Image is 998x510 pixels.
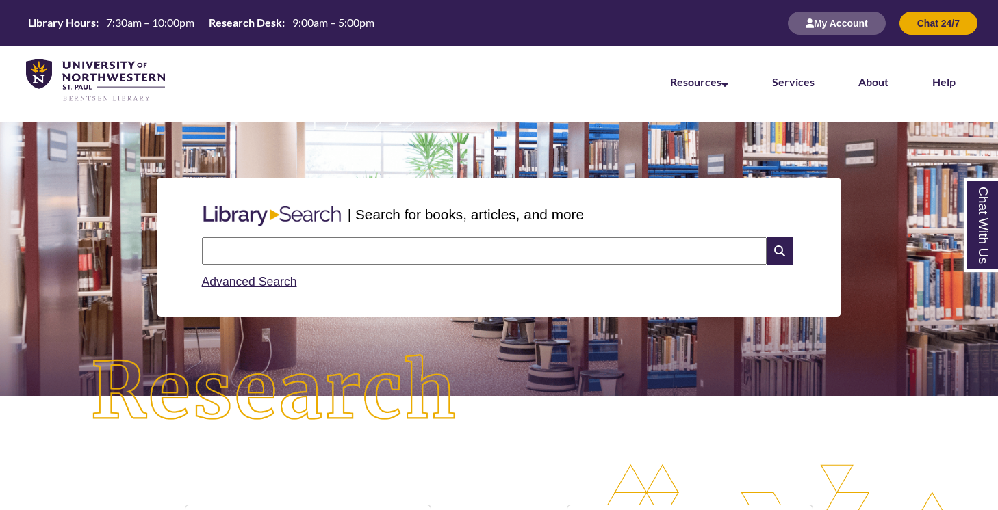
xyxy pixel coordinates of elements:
[23,15,101,30] th: Library Hours:
[788,12,886,35] button: My Account
[788,17,886,29] a: My Account
[23,15,380,30] table: Hours Today
[899,12,977,35] button: Chat 24/7
[858,75,888,88] a: About
[196,200,348,232] img: Libary Search
[23,15,380,31] a: Hours Today
[772,75,815,88] a: Services
[348,204,584,225] p: | Search for books, articles, and more
[899,17,977,29] a: Chat 24/7
[202,275,297,288] a: Advanced Search
[106,16,194,29] span: 7:30am – 10:00pm
[767,237,793,265] i: Search
[26,59,165,103] img: UNWSP Library Logo
[670,75,728,88] a: Resources
[292,16,374,29] span: 9:00am – 5:00pm
[932,75,956,88] a: Help
[203,15,287,30] th: Research Desk:
[50,314,499,470] img: Research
